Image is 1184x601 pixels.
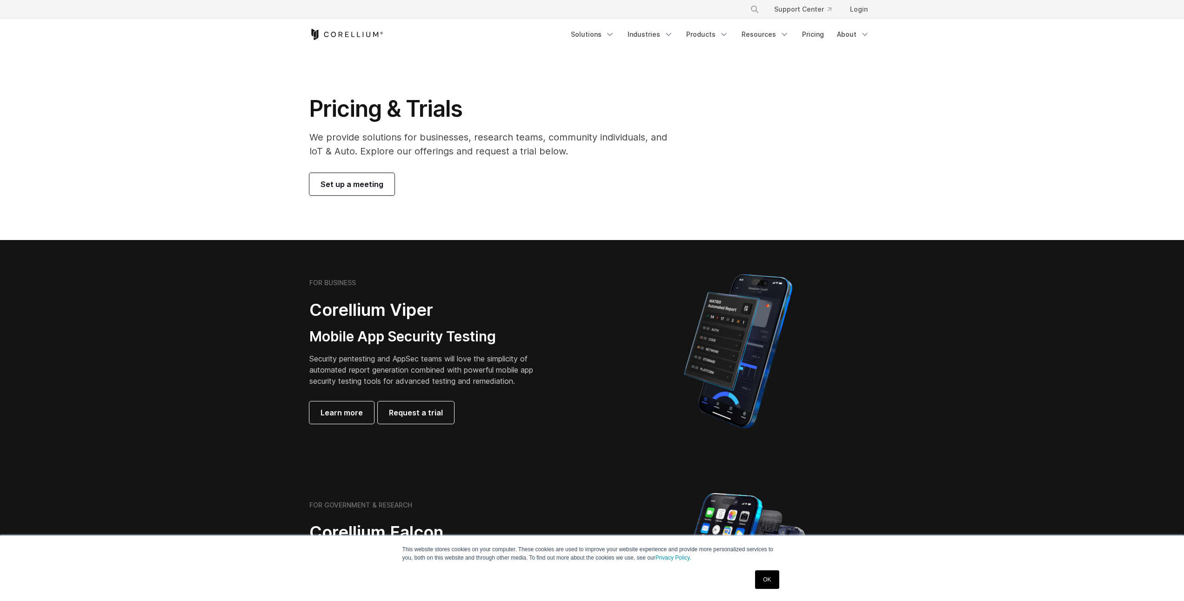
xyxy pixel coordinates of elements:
a: Solutions [565,26,620,43]
a: Learn more [309,401,374,424]
div: Navigation Menu [739,1,875,18]
a: Support Center [767,1,839,18]
h2: Corellium Falcon [309,522,570,543]
p: Security pentesting and AppSec teams will love the simplicity of automated report generation comb... [309,353,548,387]
button: Search [746,1,763,18]
img: Corellium MATRIX automated report on iPhone showing app vulnerability test results across securit... [668,270,808,433]
a: Resources [736,26,795,43]
a: Products [681,26,734,43]
a: Set up a meeting [309,173,395,195]
h3: Mobile App Security Testing [309,328,548,346]
p: We provide solutions for businesses, research teams, community individuals, and IoT & Auto. Explo... [309,130,680,158]
a: Corellium Home [309,29,383,40]
h6: FOR GOVERNMENT & RESEARCH [309,501,412,509]
a: About [831,26,875,43]
p: This website stores cookies on your computer. These cookies are used to improve your website expe... [402,545,782,562]
a: Pricing [796,26,829,43]
a: Industries [622,26,679,43]
a: Request a trial [378,401,454,424]
div: Navigation Menu [565,26,875,43]
span: Learn more [321,407,363,418]
a: Privacy Policy. [656,554,691,561]
h2: Corellium Viper [309,300,548,321]
h6: FOR BUSINESS [309,279,356,287]
a: Login [843,1,875,18]
a: OK [755,570,779,589]
span: Set up a meeting [321,179,383,190]
h1: Pricing & Trials [309,95,680,123]
span: Request a trial [389,407,443,418]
